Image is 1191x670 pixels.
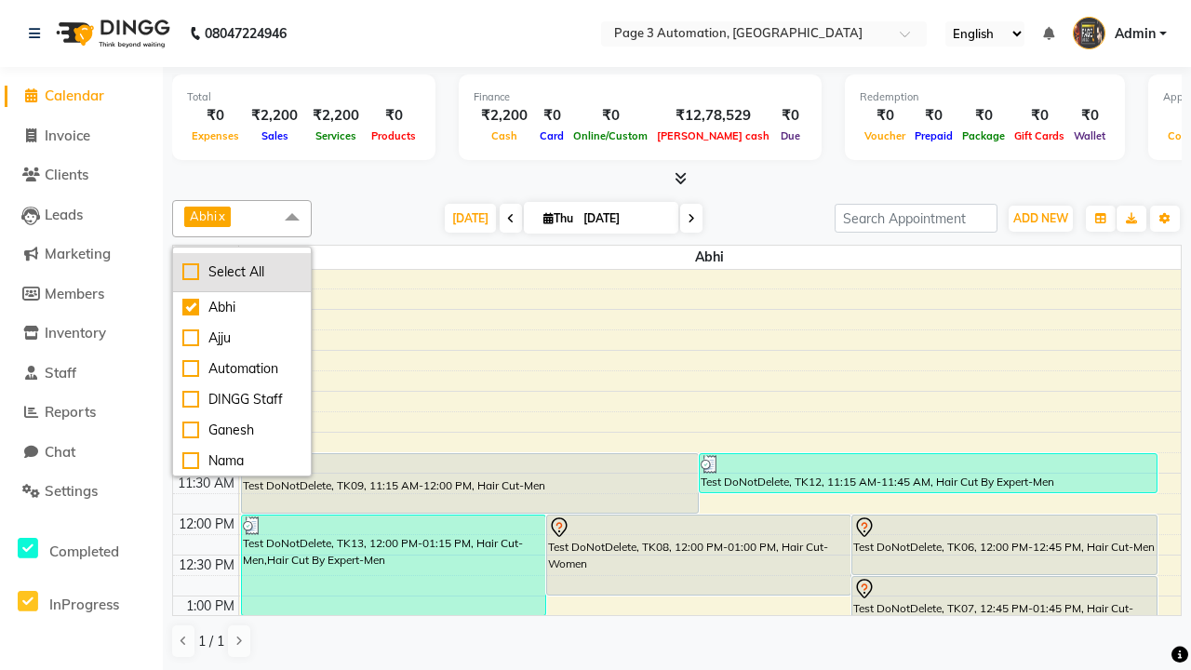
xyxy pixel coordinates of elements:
a: x [217,208,225,223]
span: Abhi [239,246,1182,269]
span: ADD NEW [1013,211,1068,225]
span: Voucher [860,129,910,142]
span: Services [311,129,361,142]
div: ₹2,200 [305,105,367,127]
span: Clients [45,166,88,183]
div: Test DoNotDelete, TK08, 12:00 PM-01:00 PM, Hair Cut-Women [547,516,850,595]
div: ₹0 [187,105,244,127]
span: InProgress [49,596,119,613]
div: Test DoNotDelete, TK12, 11:15 AM-11:45 AM, Hair Cut By Expert-Men [700,454,1157,492]
div: Nama [182,451,301,471]
span: Calendar [45,87,104,104]
img: logo [47,7,175,60]
a: Staff [5,363,158,384]
a: Calendar [5,86,158,107]
a: Leads [5,205,158,226]
span: Gift Cards [1010,129,1069,142]
img: Admin [1073,17,1105,49]
div: ₹0 [860,105,910,127]
div: ₹2,200 [474,105,535,127]
span: Due [776,129,805,142]
div: ₹12,78,529 [652,105,774,127]
span: Staff [45,364,76,382]
div: ₹0 [367,105,421,127]
div: Test DoNotDelete, TK06, 12:00 PM-12:45 PM, Hair Cut-Men [852,516,1156,574]
div: ₹0 [957,105,1010,127]
div: ₹2,200 [244,105,305,127]
span: Online/Custom [569,129,652,142]
span: Thu [539,211,578,225]
input: Search Appointment [835,204,997,233]
div: Test DoNotDelete, TK07, 12:45 PM-01:45 PM, Hair Cut-Women [852,577,1156,656]
div: Ajju [182,328,301,348]
div: Redemption [860,89,1110,105]
div: ₹0 [910,105,957,127]
button: ADD NEW [1009,206,1073,232]
a: Inventory [5,323,158,344]
div: 12:00 PM [175,515,238,534]
div: Finance [474,89,807,105]
div: Abhi [182,298,301,317]
span: Chat [45,443,75,461]
span: Completed [49,543,119,560]
span: Admin [1115,24,1156,44]
a: Reports [5,402,158,423]
b: 08047224946 [205,7,287,60]
div: ₹0 [535,105,569,127]
span: Cash [487,129,522,142]
span: Settings [45,482,98,500]
span: [DATE] [445,204,496,233]
div: ₹0 [1069,105,1110,127]
div: Ganesh [182,421,301,440]
span: Leads [45,206,83,223]
span: Card [535,129,569,142]
span: Prepaid [910,129,957,142]
div: 11:30 AM [174,474,238,493]
a: Clients [5,165,158,186]
span: Marketing [45,245,111,262]
a: Settings [5,481,158,502]
div: ₹0 [1010,105,1069,127]
a: Members [5,284,158,305]
span: Wallet [1069,129,1110,142]
div: Total [187,89,421,105]
div: Test DoNotDelete, TK13, 12:00 PM-01:15 PM, Hair Cut-Men,Hair Cut By Expert-Men [242,516,545,615]
div: 12:30 PM [175,556,238,575]
div: Test DoNotDelete, TK09, 11:15 AM-12:00 PM, Hair Cut-Men [242,454,699,513]
a: Marketing [5,244,158,265]
div: Select All [182,262,301,282]
div: Automation [182,359,301,379]
span: Invoice [45,127,90,144]
div: DINGG Staff [182,390,301,409]
span: Package [957,129,1010,142]
a: Chat [5,442,158,463]
span: Inventory [45,324,106,342]
span: Abhi [190,208,217,223]
span: Members [45,285,104,302]
span: 1 / 1 [198,632,224,651]
div: ₹0 [569,105,652,127]
input: 2025-09-04 [578,205,671,233]
div: ₹0 [774,105,807,127]
span: Reports [45,403,96,421]
span: Sales [257,129,293,142]
div: Stylist [173,246,238,265]
span: Expenses [187,129,244,142]
a: Invoice [5,126,158,147]
div: 1:00 PM [182,596,238,616]
span: [PERSON_NAME] cash [652,129,774,142]
span: Products [367,129,421,142]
